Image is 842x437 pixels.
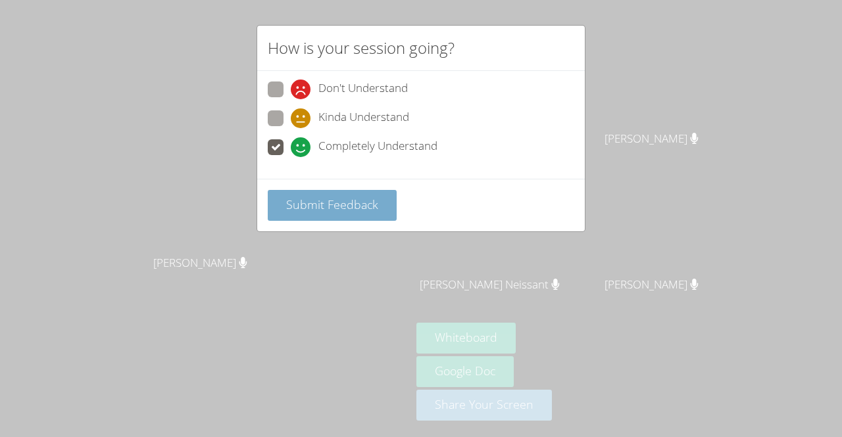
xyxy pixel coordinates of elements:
[268,36,455,60] h2: How is your session going?
[318,108,409,128] span: Kinda Understand
[318,137,437,157] span: Completely Understand
[268,190,397,221] button: Submit Feedback
[286,196,378,212] span: Submit Feedback
[318,80,408,99] span: Don't Understand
